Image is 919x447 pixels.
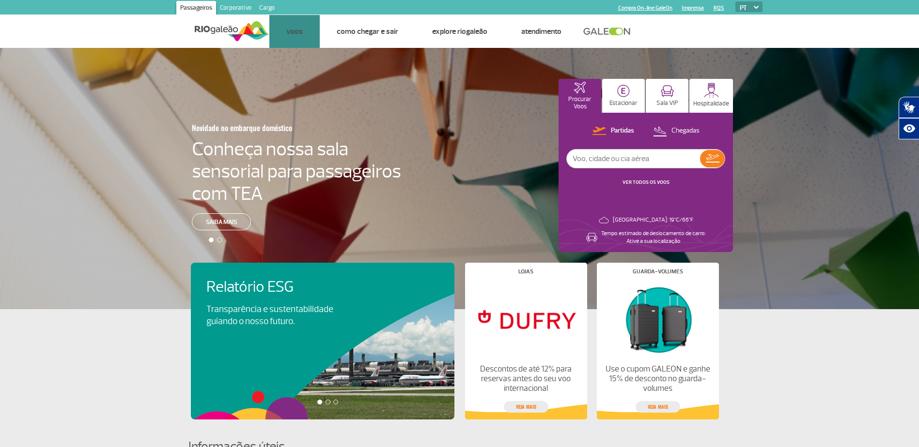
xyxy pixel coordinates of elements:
[601,230,706,245] p: Tempo estimado de deslocamento de carro: Ative a sua localização
[605,282,710,357] img: Guarda-volumes
[617,85,630,97] img: carParkingHome.svg
[623,179,670,185] a: VER TODOS OS VOOS
[192,138,401,205] h4: Conheça nossa sala sensorial para passageiros com TEA
[286,27,303,36] a: Voos
[255,1,279,16] a: Cargo
[521,27,561,36] a: Atendimento
[567,149,700,168] input: Voo, cidade ou cia aérea
[609,100,638,107] p: Estacionar
[602,79,645,113] button: Estacionar
[337,27,398,36] a: Como chegar e sair
[704,83,719,98] img: hospitality.svg
[636,401,680,413] a: veja mais
[563,96,596,110] p: Procurar Voos
[432,27,487,36] a: Explore RIOgaleão
[605,364,710,393] p: Use o cupom GALEON e ganhe 15% de desconto no guarda-volumes
[504,401,548,413] a: veja mais
[689,79,733,113] button: Hospitalidade
[650,125,702,137] button: Chegadas
[620,179,672,186] button: VER TODOS OS VOOS
[682,5,704,11] a: Imprensa
[611,126,634,135] p: Partidas
[656,100,678,107] p: Sala VIP
[661,85,674,97] img: vipRoom.svg
[899,97,919,118] button: Abrir tradutor de língua de sinais.
[693,100,729,107] p: Hospitalidade
[714,5,724,11] a: RQS
[899,97,919,139] div: Plugin de acessibilidade da Hand Talk.
[206,278,360,296] h4: Relatório ESG
[176,1,216,16] a: Passageiros
[671,126,700,135] p: Chegadas
[192,118,354,138] h3: Novidade no embarque doméstico
[192,213,251,230] a: Saiba mais
[633,269,683,274] h4: Guarda-volumes
[559,79,601,113] button: Procurar Voos
[899,118,919,139] button: Abrir recursos assistivos.
[518,269,533,274] h4: Lojas
[206,303,344,328] p: Transparência e sustentabilidade guiando o nosso futuro.
[574,82,586,93] img: airplaneHomeActive.svg
[646,79,688,113] button: Sala VIP
[206,278,439,328] a: Relatório ESGTransparência e sustentabilidade guiando o nosso futuro.
[618,5,672,11] a: Compra On-line GaleOn
[590,125,637,137] button: Partidas
[473,364,578,393] p: Descontos de até 12% para reservas antes do seu voo internacional
[473,282,578,357] img: Lojas
[613,216,693,224] p: [GEOGRAPHIC_DATA]: 19°C/66°F
[216,1,255,16] a: Corporativo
